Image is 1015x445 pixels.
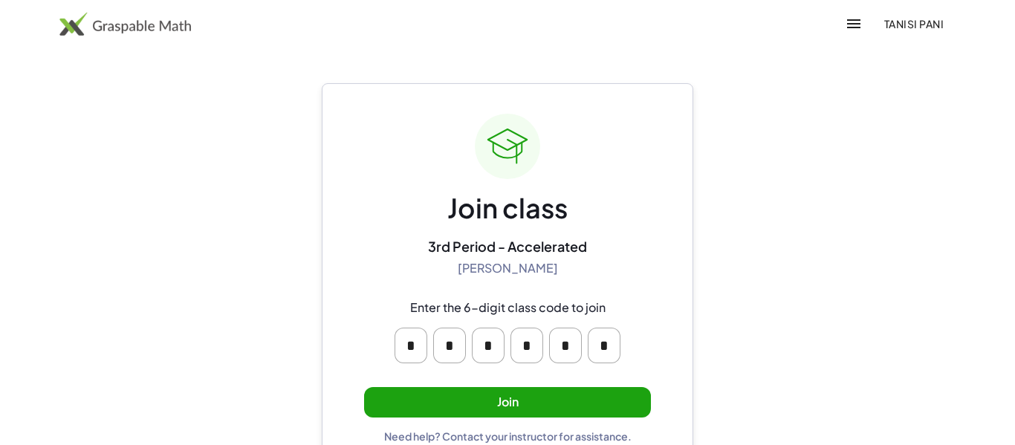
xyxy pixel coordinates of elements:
div: Join class [447,191,568,226]
div: [PERSON_NAME] [458,261,558,276]
div: Enter the 6-digit class code to join [410,300,606,316]
span: Tanisi Pani [883,17,944,30]
button: Tanisi Pani [872,10,956,37]
button: Join [364,387,651,418]
div: 3rd Period - Accelerated [428,238,587,255]
div: Need help? Contact your instructor for assistance. [384,429,632,443]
